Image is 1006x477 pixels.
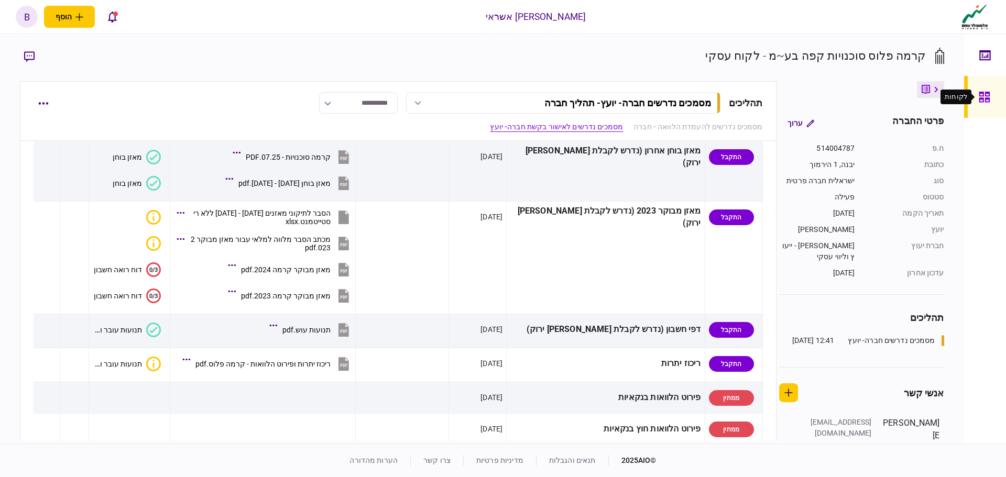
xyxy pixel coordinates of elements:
div: חברת יעוץ [866,240,944,262]
div: דוח רואה חשבון [94,292,142,300]
div: מאזן בוחן אחרון (נדרש לקבלת [PERSON_NAME] ירוק) [510,145,701,169]
text: 0/3 [149,292,158,299]
a: מסמכים נדרשים לאישור בקשת חברה- יועץ [490,121,623,132]
button: פתח רשימת התראות [101,6,123,28]
div: סטטוס [866,192,944,203]
div: [DATE] [480,212,502,222]
div: מסמכים נדרשים חברה- יועץ [848,335,935,346]
text: 0/3 [149,266,158,273]
div: [PHONE_NUMBER] [804,439,872,450]
div: מאזן בוחן 1.1.25 - 31.7.25.pdf [238,179,331,187]
a: מסמכים נדרשים חברה- יועץ12:41 [DATE] [792,335,944,346]
button: 0/3דוח רואה חשבון [94,262,161,277]
button: ערוך [779,114,823,132]
button: מאזן בוחן [113,150,161,164]
div: דוח רואה חשבון [94,265,142,274]
a: מסמכים נדרשים להעמדת הלוואה - חברה [633,121,762,132]
button: b [16,6,38,28]
div: ח.פ [866,143,944,154]
div: איכות לא מספקת [146,357,161,371]
a: הערות מהדורה [349,456,398,464]
button: מאזן בוחן 1.1.25 - 31.7.25.pdf [228,171,352,195]
button: איכות לא מספקת [142,236,161,251]
div: [DATE] [480,392,502,403]
div: מאזן בוחן [113,153,142,161]
div: 12:41 [DATE] [792,335,835,346]
div: [EMAIL_ADDRESS][DOMAIN_NAME] [804,417,872,439]
div: תאריך הקמה [866,208,944,219]
button: פתח תפריט להוספת לקוח [44,6,95,28]
div: ריכוז יתרות ופירוט הלוואות - קרמה פלוס.pdf [195,360,331,368]
div: איכות לא מספקת [146,210,161,225]
div: [PERSON_NAME] אשראי [486,10,586,24]
div: קרמה פלוס סוכנויות קפה בע~מ - לקוח עסקי [705,47,926,64]
div: פעילה [779,192,855,203]
div: עדכון אחרון [866,268,944,279]
button: איכות לא מספקת [142,210,161,225]
button: איכות לא מספקתתנועות עובר ושב [93,357,161,371]
div: [PERSON_NAME] - ייעוץ וליווי עסקי [779,240,855,262]
div: פירוט הלוואות חוץ בנקאיות [510,417,701,441]
a: מדיניות פרטיות [476,456,523,464]
div: תהליכים [729,96,763,110]
button: ריכוז יתרות ופירוט הלוואות - קרמה פלוס.pdf [185,352,352,375]
div: ישראלית חברה פרטית [779,175,855,186]
button: תנועות עוש.pdf [272,318,352,341]
div: דפי חשבון (נדרש לקבלת [PERSON_NAME] ירוק) [510,318,701,341]
div: [DATE] [480,358,502,369]
img: client company logo [959,4,990,30]
div: אנשי קשר [904,386,944,400]
div: 514004787 [779,143,855,154]
div: תהליכים [779,310,944,325]
div: תנועות עובר ושב [93,326,142,334]
div: התקבל [709,356,754,372]
button: קרמה סוכנויות - 07.25.PDF [235,145,352,169]
div: © 2025 AIO [608,455,657,466]
a: תנאים והגבלות [549,456,596,464]
div: התקבל [709,149,754,165]
div: מאזן מבוקר 2023 (נדרש לקבלת [PERSON_NAME] ירוק) [510,205,701,229]
button: מאזן מבוקר קרמה 2024.pdf [231,258,352,281]
button: מכתב הסבר מלווה למלאי עבור מאזן מבוקר 2023.pdf [179,231,352,255]
div: קרמה סוכנויות - 07.25.PDF [246,153,331,161]
div: פירוט הלוואות בנקאיות [510,386,701,409]
div: יבנה, 1 הירמוך [779,159,855,170]
div: ממתין [709,390,754,406]
div: תנועות עוש.pdf [282,326,331,334]
button: תנועות עובר ושב [93,323,161,337]
div: מאזן בוחן [113,179,142,187]
div: [DATE] [480,324,502,335]
div: סוג [866,175,944,186]
div: ממתין [709,421,754,437]
div: מאזן מבוקר קרמה 2024.pdf [241,265,331,274]
a: צרו קשר [423,456,451,464]
button: 0/3דוח רואה חשבון [94,289,161,303]
div: מכתב הסבר מלווה למלאי עבור מאזן מבוקר 2023.pdf [190,235,331,252]
div: לקוחות [945,92,967,102]
button: מאזן מבוקר קרמה 2023.pdf [231,284,352,307]
div: התקבל [709,322,754,338]
div: תנועות עובר ושב [93,360,142,368]
div: פרטי החברה [892,114,944,132]
div: איכות לא מספקת [146,236,161,251]
div: מסמכים נדרשים חברה- יועץ - תהליך חברה [544,97,711,108]
button: מסמכים נדרשים חברה- יועץ- תהליך חברה [406,92,720,114]
div: [DATE] [480,151,502,162]
div: כתובת [866,159,944,170]
div: [PERSON_NAME] [779,224,855,235]
div: יועץ [866,224,944,235]
button: מאזן בוחן [113,176,161,191]
div: התקבל [709,209,754,225]
div: הסבר לתיקוני מאזנים 2022 - 2023 ללא ריסטייטמנט.xlsx [190,209,331,226]
div: [DATE] [779,208,855,219]
div: מאזן מבוקר קרמה 2023.pdf [241,292,331,300]
button: הסבר לתיקוני מאזנים 2022 - 2023 ללא ריסטייטמנט.xlsx [179,205,352,229]
div: ריכוז יתרות [510,352,701,375]
div: [DATE] [480,424,502,434]
div: [DATE] [779,268,855,279]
